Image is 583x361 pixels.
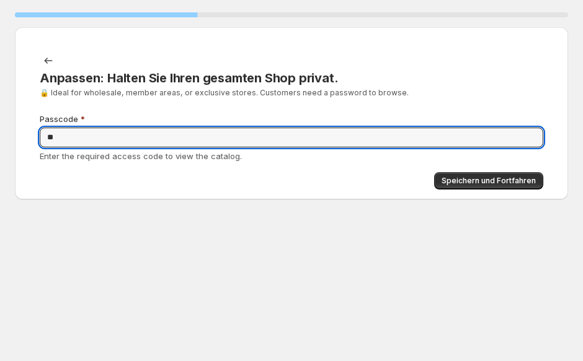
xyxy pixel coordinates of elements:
[434,172,543,189] button: Speichern und Fortfahren
[40,71,338,85] span: Anpassen: Halten Sie Ihren gesamten Shop privat.
[442,176,536,186] span: Speichern und Fortfahren
[40,151,242,161] span: Enter the required access code to view the catalog.
[40,88,543,98] p: 🔒 Ideal for wholesale, member areas, or exclusive stores. Customers need a password to browse.
[40,114,78,124] span: Passcode
[40,52,57,69] button: Back to templates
